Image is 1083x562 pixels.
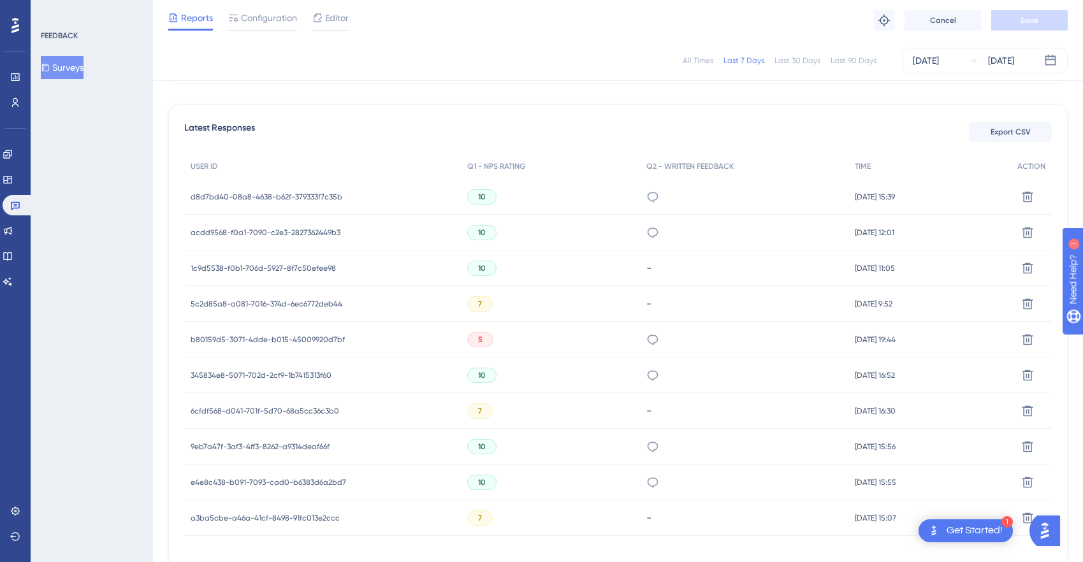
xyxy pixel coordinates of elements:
span: [DATE] 16:30 [855,406,896,416]
div: [DATE] [913,53,939,68]
div: Last 90 Days [831,55,876,66]
span: acdd9568-f0a1-7090-c2e3-2827362449b3 [191,227,340,238]
span: Reports [181,10,213,25]
span: [DATE] 11:05 [855,263,895,273]
div: All Times [683,55,713,66]
span: 10 [478,477,486,487]
span: Save [1021,15,1038,25]
span: Cancel [930,15,956,25]
div: FEEDBACK [41,31,78,41]
span: TIME [855,161,871,171]
div: Last 7 Days [723,55,764,66]
iframe: UserGuiding AI Assistant Launcher [1029,512,1068,550]
div: 1 [89,6,92,17]
span: [DATE] 15:56 [855,442,896,452]
span: [DATE] 19:44 [855,335,896,345]
span: 10 [478,370,486,380]
span: 6cfdf568-d041-701f-5d70-68a5cc36c3b0 [191,406,339,416]
span: ACTION [1017,161,1045,171]
span: Export CSV [991,127,1031,137]
span: a3ba5cbe-a46a-41cf-8498-91fc013e2ccc [191,513,340,523]
span: [DATE] 9:52 [855,299,892,309]
span: [DATE] 16:52 [855,370,895,380]
span: [DATE] 12:01 [855,227,894,238]
span: 7 [478,513,482,523]
span: Q1 - NPS RATING [467,161,525,171]
span: Configuration [241,10,297,25]
span: USER ID [191,161,218,171]
button: Save [991,10,1068,31]
span: 7 [478,406,482,416]
span: b80159d5-3071-4dde-b015-45009920d7bf [191,335,345,345]
span: 5c2d85a8-a081-7016-374d-6ec6772deb44 [191,299,342,309]
button: Cancel [905,10,981,31]
span: Latest Responses [184,120,255,143]
span: 10 [478,227,486,238]
div: - [646,512,842,524]
span: 7 [478,299,482,309]
button: Export CSV [969,122,1052,142]
button: Surveys [41,56,84,79]
span: 10 [478,263,486,273]
span: [DATE] 15:55 [855,477,896,487]
span: [DATE] 15:39 [855,192,895,202]
div: - [646,405,842,417]
span: Editor [325,10,349,25]
span: 10 [478,192,486,202]
span: e4e8c438-b091-7093-cad0-b6383d6a2bd7 [191,477,346,487]
span: 10 [478,442,486,452]
div: Last 30 Days [774,55,820,66]
div: - [646,298,842,310]
div: 1 [1001,516,1013,528]
div: Get Started! [947,524,1003,538]
div: Open Get Started! checklist, remaining modules: 1 [919,519,1013,542]
span: 1c9d5538-f0b1-706d-5927-8f7c50efee98 [191,263,336,273]
span: [DATE] 15:07 [855,513,896,523]
span: Need Help? [30,3,80,18]
span: Q2 - WRITTEN FEEDBACK [646,161,734,171]
div: - [646,262,842,274]
span: 5 [478,335,483,345]
span: 345834e8-5071-702d-2cf9-1b7415313f60 [191,370,331,380]
div: [DATE] [988,53,1014,68]
img: launcher-image-alternative-text [926,523,941,538]
span: d8d7bd40-08a8-4638-b62f-379333f7c35b [191,192,342,202]
span: 9eb7a47f-3af3-4ff3-8262-a9314deaf66f [191,442,330,452]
